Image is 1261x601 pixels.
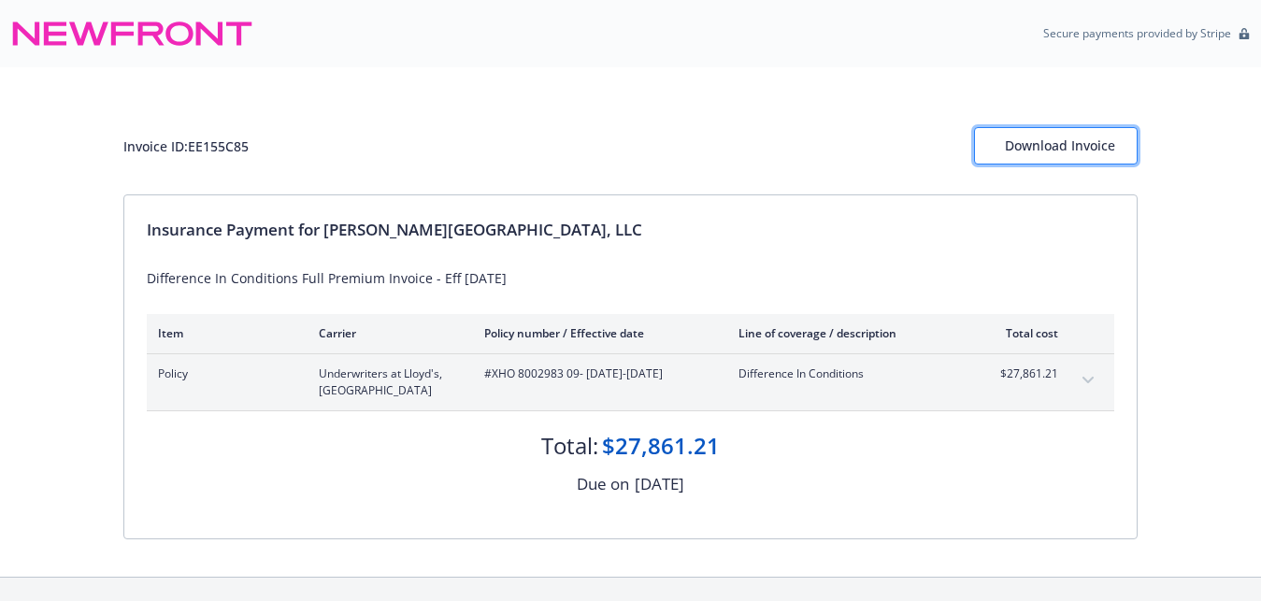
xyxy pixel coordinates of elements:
[1005,128,1107,164] div: Download Invoice
[484,365,709,382] span: #XHO 8002983 09 - [DATE]-[DATE]
[988,325,1058,341] div: Total cost
[158,365,289,382] span: Policy
[738,365,958,382] span: Difference In Conditions
[147,218,1114,242] div: Insurance Payment for [PERSON_NAME][GEOGRAPHIC_DATA], LLC
[1043,25,1231,41] p: Secure payments provided by Stripe
[147,268,1114,288] div: Difference In Conditions Full Premium Invoice - Eff [DATE]
[484,325,709,341] div: Policy number / Effective date
[319,365,454,399] span: Underwriters at Lloyd's, [GEOGRAPHIC_DATA]
[577,472,629,496] div: Due on
[541,430,598,462] div: Total:
[988,365,1058,382] span: $27,861.21
[123,136,249,156] div: Invoice ID: EE155C85
[602,430,720,462] div: $27,861.21
[738,325,958,341] div: Line of coverage / description
[974,127,1138,165] button: Download Invoice
[147,354,1114,410] div: PolicyUnderwriters at Lloyd's, [GEOGRAPHIC_DATA]#XHO 8002983 09- [DATE]-[DATE]Difference In Condi...
[635,472,684,496] div: [DATE]
[158,325,289,341] div: Item
[1073,365,1103,395] button: expand content
[319,325,454,341] div: Carrier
